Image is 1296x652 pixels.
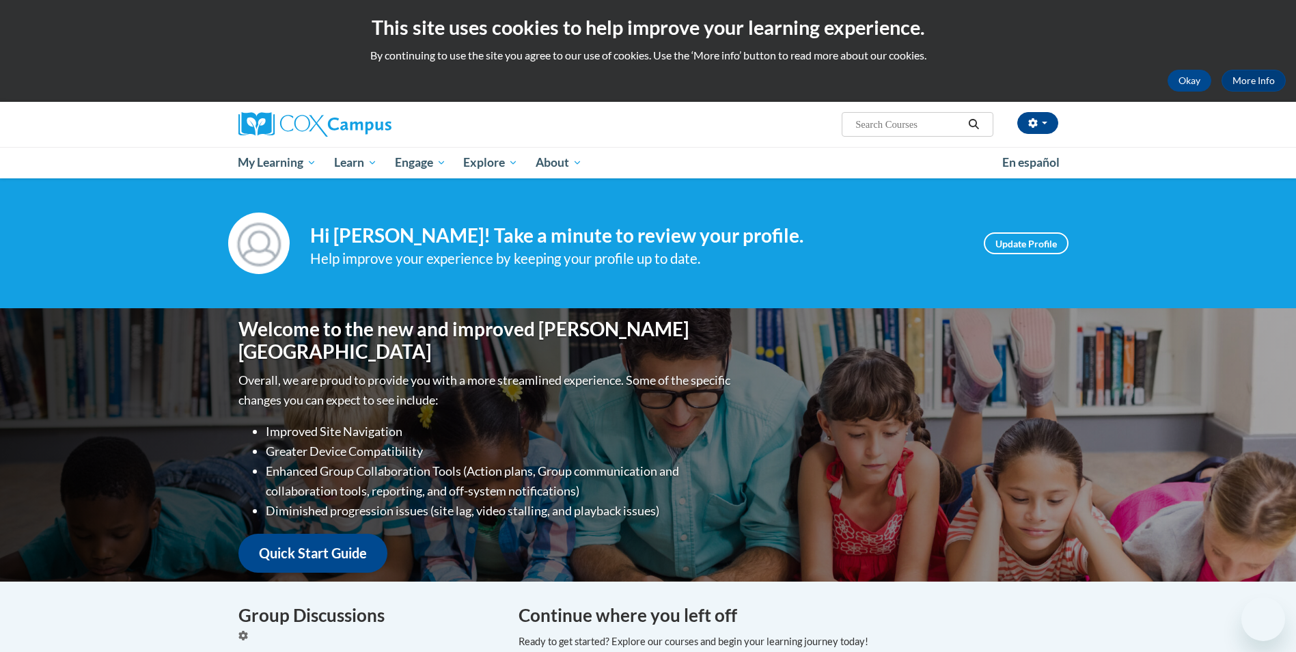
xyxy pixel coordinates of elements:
[1241,597,1285,641] iframe: Button to launch messaging window
[325,147,386,178] a: Learn
[238,318,734,364] h1: Welcome to the new and improved [PERSON_NAME][GEOGRAPHIC_DATA]
[238,534,387,573] a: Quick Start Guide
[519,602,1058,629] h4: Continue where you left off
[386,147,455,178] a: Engage
[266,442,734,461] li: Greater Device Compatibility
[1222,70,1286,92] a: More Info
[527,147,591,178] a: About
[238,602,498,629] h4: Group Discussions
[228,213,290,274] img: Profile Image
[10,48,1286,63] p: By continuing to use the site you agree to our use of cookies. Use the ‘More info’ button to read...
[984,232,1068,254] a: Update Profile
[266,501,734,521] li: Diminished progression issues (site lag, video stalling, and playback issues)
[266,422,734,442] li: Improved Site Navigation
[854,116,963,133] input: Search Courses
[238,154,316,171] span: My Learning
[310,247,963,270] div: Help improve your experience by keeping your profile up to date.
[395,154,446,171] span: Engage
[310,224,963,247] h4: Hi [PERSON_NAME]! Take a minute to review your profile.
[334,154,377,171] span: Learn
[1017,112,1058,134] button: Account Settings
[536,154,582,171] span: About
[1168,70,1211,92] button: Okay
[238,370,734,410] p: Overall, we are proud to provide you with a more streamlined experience. Some of the specific cha...
[463,154,518,171] span: Explore
[10,14,1286,41] h2: This site uses cookies to help improve your learning experience.
[963,116,984,133] button: Search
[454,147,527,178] a: Explore
[238,112,391,137] img: Cox Campus
[1002,155,1060,169] span: En español
[230,147,326,178] a: My Learning
[238,112,498,137] a: Cox Campus
[266,461,734,501] li: Enhanced Group Collaboration Tools (Action plans, Group communication and collaboration tools, re...
[993,148,1068,177] a: En español
[218,147,1079,178] div: Main menu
